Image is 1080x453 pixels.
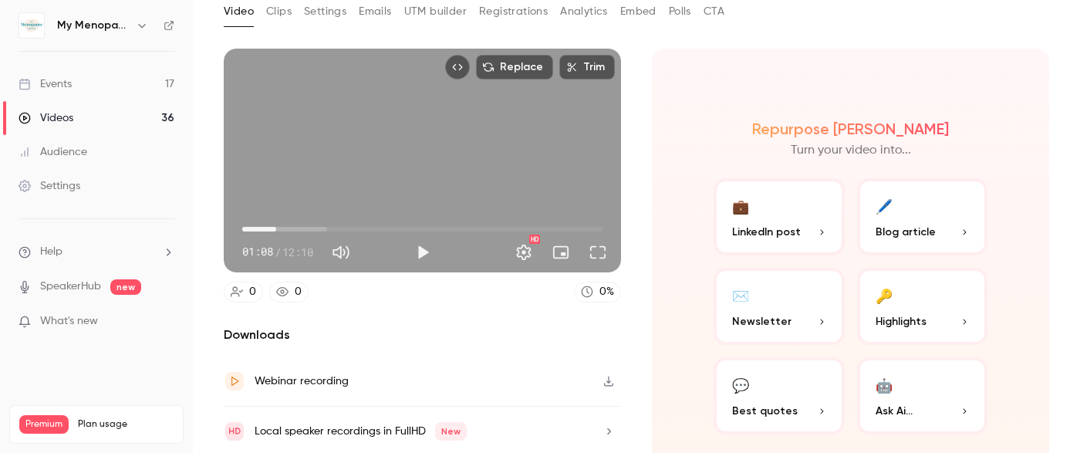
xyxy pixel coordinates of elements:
[732,373,749,397] div: 💬
[732,283,749,307] div: ✉️
[714,357,845,434] button: 💬Best quotes
[156,315,174,329] iframe: Noticeable Trigger
[732,224,801,240] span: LinkedIn post
[876,224,936,240] span: Blog article
[445,55,470,79] button: Embed video
[275,244,281,260] span: /
[435,422,467,441] span: New
[224,282,263,303] a: 0
[19,178,80,194] div: Settings
[269,282,309,303] a: 0
[857,178,988,255] button: 🖊️Blog article
[599,284,614,300] div: 0 %
[582,237,613,268] button: Full screen
[282,244,313,260] span: 12:10
[752,120,949,138] h2: Repurpose [PERSON_NAME]
[19,13,44,38] img: My Menopause Centre
[876,283,893,307] div: 🔑
[57,18,130,33] h6: My Menopause Centre
[545,237,576,268] button: Turn on miniplayer
[476,55,553,79] button: Replace
[857,268,988,345] button: 🔑Highlights
[559,55,615,79] button: Trim
[876,194,893,218] div: 🖊️
[110,279,141,295] span: new
[255,422,467,441] div: Local speaker recordings in FullHD
[19,415,69,434] span: Premium
[407,237,438,268] button: Play
[19,144,87,160] div: Audience
[326,237,356,268] button: Mute
[255,372,349,390] div: Webinar recording
[295,284,302,300] div: 0
[19,76,72,92] div: Events
[78,418,174,431] span: Plan usage
[508,237,539,268] button: Settings
[857,357,988,434] button: 🤖Ask Ai...
[876,403,913,419] span: Ask Ai...
[242,244,273,260] span: 01:08
[876,373,893,397] div: 🤖
[242,244,313,260] div: 01:08
[529,235,540,244] div: HD
[40,244,62,260] span: Help
[40,279,101,295] a: SpeakerHub
[714,178,845,255] button: 💼LinkedIn post
[19,244,174,260] li: help-dropdown-opener
[732,403,798,419] span: Best quotes
[249,284,256,300] div: 0
[791,141,911,160] p: Turn your video into...
[224,326,621,344] h2: Downloads
[19,110,73,126] div: Videos
[40,313,98,330] span: What's new
[574,282,621,303] a: 0%
[876,313,926,330] span: Highlights
[732,313,791,330] span: Newsletter
[732,194,749,218] div: 💼
[714,268,845,345] button: ✉️Newsletter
